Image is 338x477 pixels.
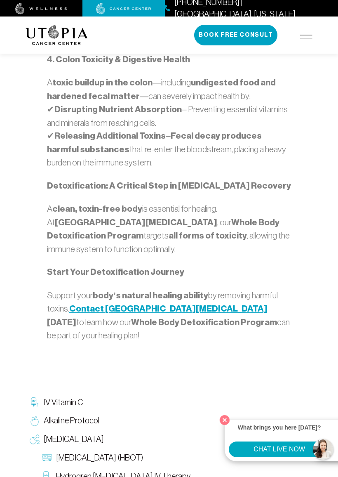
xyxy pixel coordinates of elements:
a: Contact [GEOGRAPHIC_DATA][MEDICAL_DATA] [69,304,268,313]
a: Alkaline Protocol [26,411,312,430]
p: A is essential for healing. At , our targets , allowing the immune system to function optimally. [47,202,291,255]
button: Close [218,413,232,427]
span: [MEDICAL_DATA] [44,433,104,445]
strong: [DATE] [47,317,76,328]
strong: all forms of toxicity [169,230,247,241]
img: Oxygen Therapy [30,434,40,444]
img: cancer center [96,3,151,14]
strong: Contact [GEOGRAPHIC_DATA][MEDICAL_DATA] [69,303,268,314]
span: IV Vitamin C [44,397,83,409]
img: IV Vitamin C [30,397,40,407]
span: [MEDICAL_DATA] (HBOT) [56,452,143,464]
img: Hyperbaric Oxygen Therapy (HBOT) [42,453,52,463]
span: Alkaline Protocol [44,415,99,427]
strong: Disrupting Nutrient Absorption [54,104,182,115]
strong: clean, toxin-free body [52,203,142,214]
strong: undigested food and hardened fecal matter [47,77,276,102]
strong: 4. Colon Toxicity & Digestive Health [47,54,190,65]
button: CHAT LIVE NOW [229,442,330,457]
strong: Fecal decay produces harmful substances [47,130,262,155]
p: Support your by removing harmful toxins. to learn how our can be part of your healing plan! [47,289,291,342]
img: wellness [15,3,67,14]
p: A —including —can severely impact health by: ✔ – Preventing essential vitamins and minerals from ... [47,76,291,169]
a: [MEDICAL_DATA] (HBOT) [38,449,312,467]
strong: What brings you here [DATE]? [238,424,321,431]
button: Book Free Consult [194,25,277,45]
a: IV Vitamin C [26,393,312,412]
img: logo [26,25,88,45]
img: icon-hamburger [300,32,312,38]
strong: toxic buildup in the colon [52,77,153,88]
strong: body’s natural healing ability [93,290,208,301]
a: [MEDICAL_DATA] [26,430,312,449]
strong: Detoxification: A Critical Step in [MEDICAL_DATA] Recovery [47,180,291,191]
strong: Start Your Detoxification Journey [47,267,184,277]
strong: Releasing Additional Toxins [54,130,166,141]
img: Alkaline Protocol [30,416,40,426]
strong: Whole Body Detoxification Program [131,317,277,328]
strong: [GEOGRAPHIC_DATA][MEDICAL_DATA] [55,217,217,228]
